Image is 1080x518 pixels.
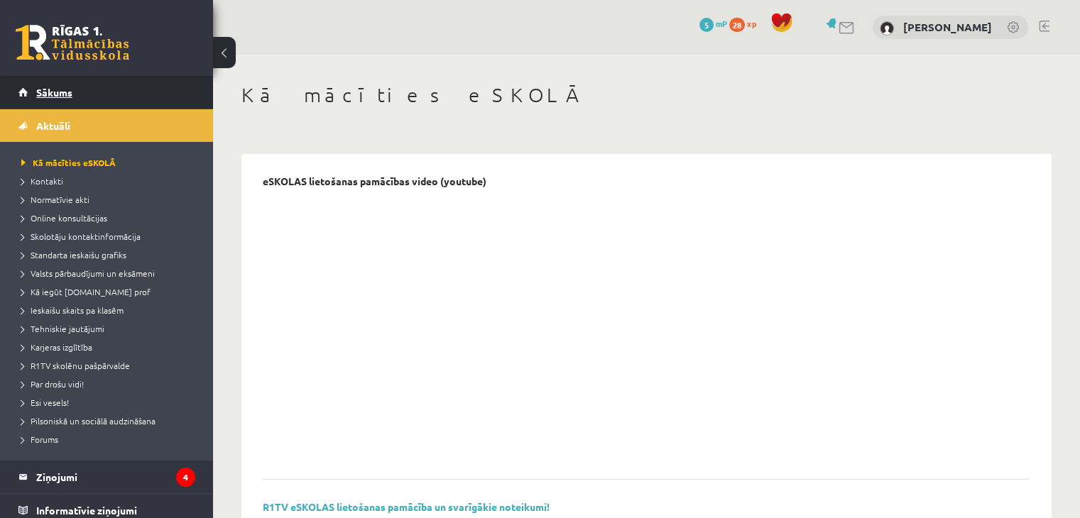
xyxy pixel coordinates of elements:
span: mP [716,18,727,29]
a: Online konsultācijas [21,211,199,224]
span: Normatīvie akti [21,194,89,205]
a: Sākums [18,76,195,109]
a: Ziņojumi4 [18,461,195,493]
legend: Ziņojumi [36,461,195,493]
span: Online konsultācijas [21,212,107,224]
a: Par drošu vidi! [21,378,199,390]
a: Aktuāli [18,109,195,142]
span: Aktuāli [36,119,70,132]
p: eSKOLAS lietošanas pamācības video (youtube) [263,175,486,187]
a: Karjeras izglītība [21,341,199,353]
span: 28 [729,18,745,32]
span: Karjeras izglītība [21,341,92,353]
i: 4 [176,468,195,487]
span: xp [747,18,756,29]
a: Ieskaišu skaits pa klasēm [21,304,199,316]
span: Sākums [36,86,72,99]
span: Kā mācīties eSKOLĀ [21,157,116,168]
span: Esi vesels! [21,397,69,408]
span: Ieskaišu skaits pa klasēm [21,304,124,316]
a: Esi vesels! [21,396,199,409]
a: Pilsoniskā un sociālā audzināšana [21,414,199,427]
span: Par drošu vidi! [21,378,84,390]
a: 5 mP [699,18,727,29]
span: Tehniskie jautājumi [21,323,104,334]
span: Forums [21,434,58,445]
span: Pilsoniskā un sociālā audzināšana [21,415,156,426]
a: Valsts pārbaudījumi un eksāmeni [21,267,199,280]
span: Kā iegūt [DOMAIN_NAME] prof [21,286,151,297]
a: Tehniskie jautājumi [21,322,199,335]
a: R1TV skolēnu pašpārvalde [21,359,199,372]
span: Standarta ieskaišu grafiks [21,249,126,260]
a: 28 xp [729,18,763,29]
img: Alvis Buģis [880,21,894,35]
h1: Kā mācīties eSKOLĀ [241,83,1052,107]
a: R1TV eSKOLAS lietošanas pamācība un svarīgākie noteikumi! [263,500,550,513]
span: R1TV skolēnu pašpārvalde [21,360,130,371]
a: Rīgas 1. Tālmācības vidusskola [16,25,129,60]
a: Standarta ieskaišu grafiks [21,248,199,261]
span: Skolotāju kontaktinformācija [21,231,141,242]
span: Kontakti [21,175,63,187]
span: Valsts pārbaudījumi un eksāmeni [21,268,155,279]
a: Kā mācīties eSKOLĀ [21,156,199,169]
a: Normatīvie akti [21,193,199,206]
a: Kā iegūt [DOMAIN_NAME] prof [21,285,199,298]
a: [PERSON_NAME] [903,20,992,34]
a: Kontakti [21,175,199,187]
span: 5 [699,18,714,32]
a: Skolotāju kontaktinformācija [21,230,199,243]
a: Forums [21,433,199,446]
